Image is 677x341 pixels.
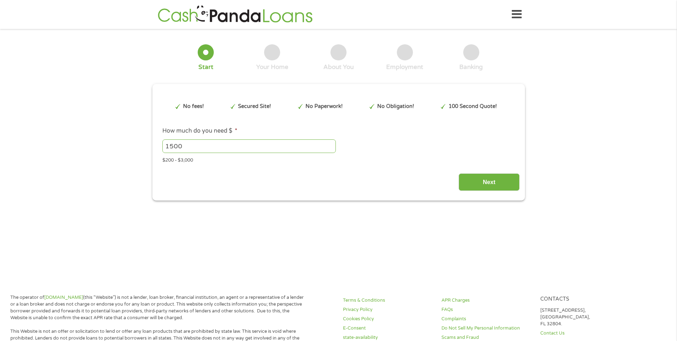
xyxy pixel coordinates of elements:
a: E-Consent [343,325,433,332]
input: Next [459,173,520,191]
label: How much do you need $ [162,127,237,135]
div: Start [198,63,213,71]
a: Contact Us [540,330,630,337]
p: [STREET_ADDRESS], [GEOGRAPHIC_DATA], FL 32804. [540,307,630,327]
a: Do Not Sell My Personal Information [441,325,531,332]
a: APR Charges [441,297,531,304]
a: Privacy Policy [343,306,433,313]
img: GetLoanNow Logo [156,4,315,25]
div: Banking [459,63,483,71]
a: [DOMAIN_NAME] [44,295,83,300]
a: Terms & Conditions [343,297,433,304]
p: Secured Site! [238,103,271,110]
h4: Contacts [540,296,630,303]
div: Your Home [256,63,288,71]
a: Complaints [441,316,531,322]
div: $200 - $3,000 [162,154,514,164]
a: FAQs [441,306,531,313]
div: About You [323,63,354,71]
p: 100 Second Quote! [449,103,497,110]
a: Cookies Policy [343,316,433,322]
div: Employment [386,63,423,71]
p: No Obligation! [377,103,414,110]
p: No Paperwork! [305,103,343,110]
p: No fees! [183,103,204,110]
p: The operator of (this “Website”) is not a lender, loan broker, financial institution, an agent or... [10,294,307,321]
